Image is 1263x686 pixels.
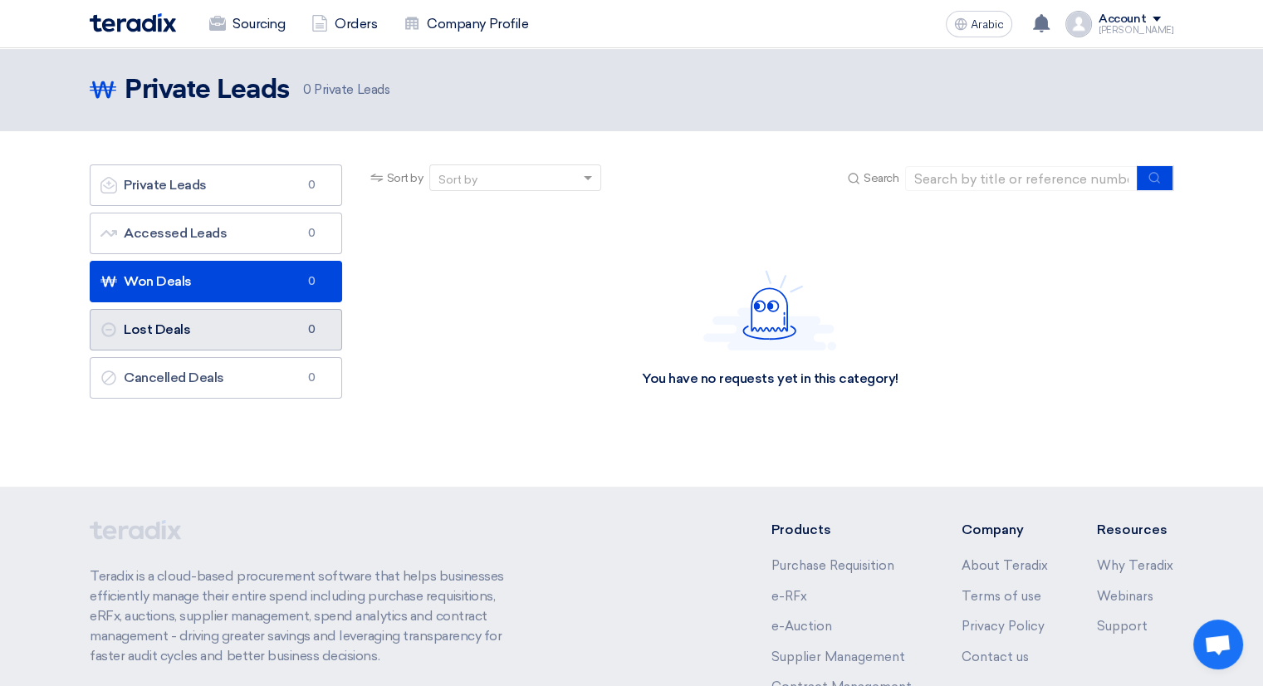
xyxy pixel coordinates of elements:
[307,179,315,191] font: 0
[90,261,342,302] a: Won Deals0
[427,16,528,32] font: Company Profile
[771,558,894,573] a: Purchase Requisition
[124,273,192,289] font: Won Deals
[961,558,1047,573] a: About Teradix
[961,649,1028,664] a: Contact us
[90,13,176,32] img: Teradix logo
[90,357,342,399] a: Cancelled Deals0
[905,166,1138,191] input: Search by title or reference number
[90,213,342,254] a: Accessed Leads0
[864,171,898,185] font: Search
[1193,620,1243,669] div: Open chat
[307,275,315,287] font: 0
[335,16,377,32] font: Orders
[124,370,224,385] font: Cancelled Deals
[307,371,315,384] font: 0
[703,270,836,350] img: Hello
[1099,25,1173,36] font: [PERSON_NAME]
[946,11,1012,37] button: Arabic
[125,77,290,104] font: Private Leads
[90,568,504,664] font: Teradix is ​​a cloud-based procurement software that helps businesses efficiently manage their en...
[303,82,311,97] font: 0
[124,225,227,241] font: Accessed Leads
[196,6,298,42] a: Sourcing
[298,6,390,42] a: Orders
[307,227,315,239] font: 0
[642,370,898,386] font: You have no requests yet in this category!
[1065,11,1092,37] img: profile_test.png
[1099,12,1146,26] font: Account
[771,649,905,664] a: Supplier Management
[307,323,315,336] font: 0
[124,321,190,337] font: Lost Deals
[90,164,342,206] a: Private Leads0
[1097,558,1173,573] a: Why Teradix
[124,177,207,193] font: Private Leads
[438,173,477,187] font: Sort by
[961,522,1023,537] font: Company
[1097,522,1168,537] font: Resources
[961,619,1044,634] a: Privacy Policy
[771,589,807,604] a: e-RFx
[1097,619,1148,634] a: Support
[961,589,1040,604] a: Terms of use
[1097,589,1153,604] a: Webinars
[314,82,389,97] font: Private Leads
[971,17,1004,32] font: Arabic
[771,619,832,634] a: e-Auction
[90,309,342,350] a: Lost Deals0
[233,16,285,32] font: Sourcing
[387,171,423,185] font: Sort by
[771,522,831,537] font: Products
